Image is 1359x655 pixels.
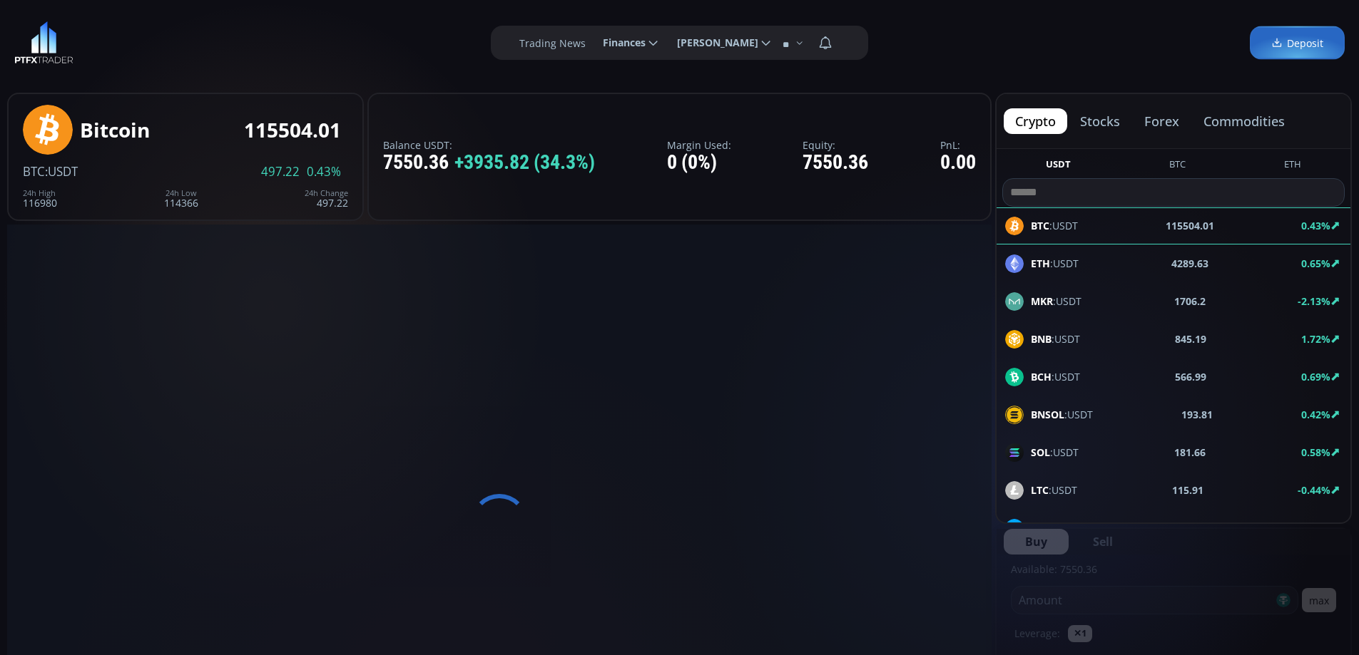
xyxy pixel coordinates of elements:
button: commodities [1192,108,1296,134]
b: -1.81% [1298,521,1330,535]
b: 1706.2 [1174,294,1206,309]
b: 845.19 [1175,331,1206,346]
a: Deposit [1250,26,1345,60]
div: 115504.01 [244,119,341,141]
div: 0 (0%) [667,152,731,174]
div: 497.22 [305,189,348,208]
b: 4289.63 [1171,256,1208,271]
b: 181.66 [1174,445,1206,460]
div: 24h High [23,189,57,197]
span: :USDT [1031,520,1083,535]
button: stocks [1069,108,1131,134]
b: -2.13% [1298,294,1330,308]
b: LINK [1031,521,1054,535]
b: SOL [1031,445,1050,459]
span: :USDT [1031,483,1077,497]
b: -0.44% [1298,483,1330,497]
b: 1.72% [1301,332,1330,346]
div: 114366 [164,189,198,208]
span: :USDT [1031,294,1081,309]
label: PnL: [940,140,976,150]
span: 0.43% [307,165,341,178]
b: MKR [1031,294,1053,308]
b: BCH [1031,370,1052,383]
span: :USDT [1031,256,1079,271]
div: 24h Change [305,189,348,197]
img: LOGO [14,21,73,64]
b: 193.81 [1181,407,1213,422]
span: [PERSON_NAME] [667,29,758,57]
label: Trading News [519,36,586,51]
span: :USDT [1031,331,1080,346]
span: :USDT [1031,407,1093,422]
b: 566.99 [1175,369,1206,384]
span: :USDT [1031,445,1079,460]
button: crypto [1004,108,1067,134]
b: ETH [1031,257,1050,270]
span: 497.22 [261,165,300,178]
span: BTC [23,163,45,180]
div: 116980 [23,189,57,208]
label: Margin Used: [667,140,731,150]
b: 0.69% [1301,370,1330,383]
span: :USDT [45,163,78,180]
button: USDT [1040,158,1076,175]
b: BNSOL [1031,408,1064,421]
button: ETH [1278,158,1307,175]
div: 7550.36 [383,152,595,174]
button: BTC [1164,158,1191,175]
b: BNB [1031,332,1052,346]
b: 0.42% [1301,408,1330,421]
b: 24.38 [1178,520,1203,535]
div: 0.00 [940,152,976,174]
span: +3935.82 (34.3%) [454,152,595,174]
span: Finances [593,29,646,57]
span: :USDT [1031,369,1080,384]
div: 7550.36 [803,152,868,174]
span: Deposit [1271,36,1323,51]
div: Bitcoin [80,119,150,141]
b: 0.65% [1301,257,1330,270]
label: Equity: [803,140,868,150]
b: 115.91 [1172,483,1203,497]
label: Balance USDT: [383,140,595,150]
b: 0.58% [1301,445,1330,459]
button: forex [1133,108,1191,134]
div: 24h Low [164,189,198,197]
b: LTC [1031,483,1049,497]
